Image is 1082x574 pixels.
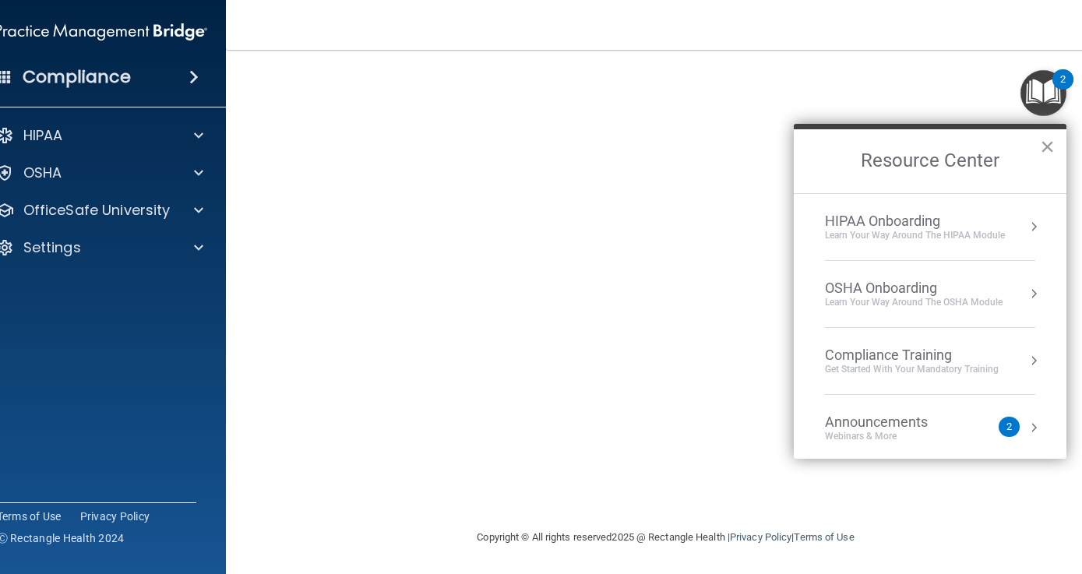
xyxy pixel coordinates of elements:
[80,509,150,524] a: Privacy Policy
[825,430,959,443] div: Webinars & More
[825,363,999,376] div: Get Started with your mandatory training
[23,238,81,257] p: Settings
[825,414,959,431] div: Announcements
[1020,70,1066,116] button: Open Resource Center, 2 new notifications
[794,531,854,543] a: Terms of Use
[23,164,62,182] p: OSHA
[825,296,1003,309] div: Learn your way around the OSHA module
[794,129,1066,193] h2: Resource Center
[825,213,1005,230] div: HIPAA Onboarding
[1040,134,1055,159] button: Close
[23,66,131,88] h4: Compliance
[794,124,1066,459] div: Resource Center
[382,512,950,562] div: Copyright © All rights reserved 2025 @ Rectangle Health | |
[23,201,171,220] p: OfficeSafe University
[730,531,791,543] a: Privacy Policy
[1060,79,1066,100] div: 2
[825,347,999,364] div: Compliance Training
[825,229,1005,242] div: Learn Your Way around the HIPAA module
[23,126,63,145] p: HIPAA
[825,280,1003,297] div: OSHA Onboarding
